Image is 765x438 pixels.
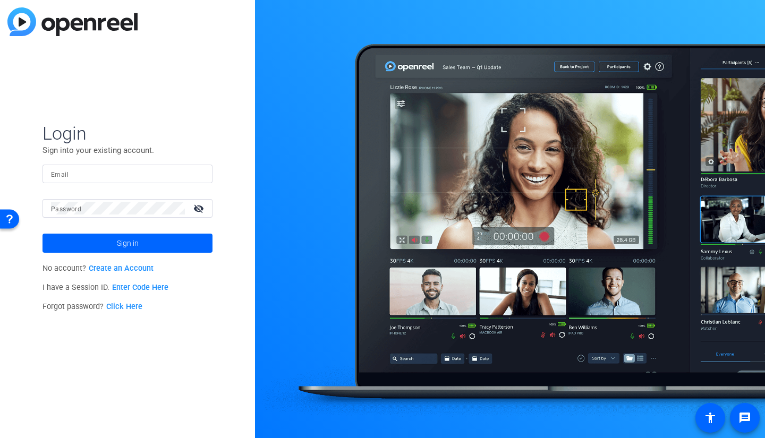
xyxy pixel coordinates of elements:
img: blue-gradient.svg [7,7,138,36]
span: Forgot password? [42,302,142,311]
a: Create an Account [89,264,154,273]
p: Sign into your existing account. [42,144,212,156]
mat-label: Email [51,171,69,178]
input: Enter Email Address [51,167,204,180]
button: Sign in [42,234,212,253]
a: Click Here [106,302,142,311]
mat-icon: accessibility [704,411,717,424]
mat-icon: visibility_off [187,201,212,216]
mat-icon: message [738,411,751,424]
span: Login [42,122,212,144]
span: No account? [42,264,154,273]
a: Enter Code Here [112,283,168,292]
span: Sign in [117,230,139,256]
mat-label: Password [51,205,81,213]
span: I have a Session ID. [42,283,168,292]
